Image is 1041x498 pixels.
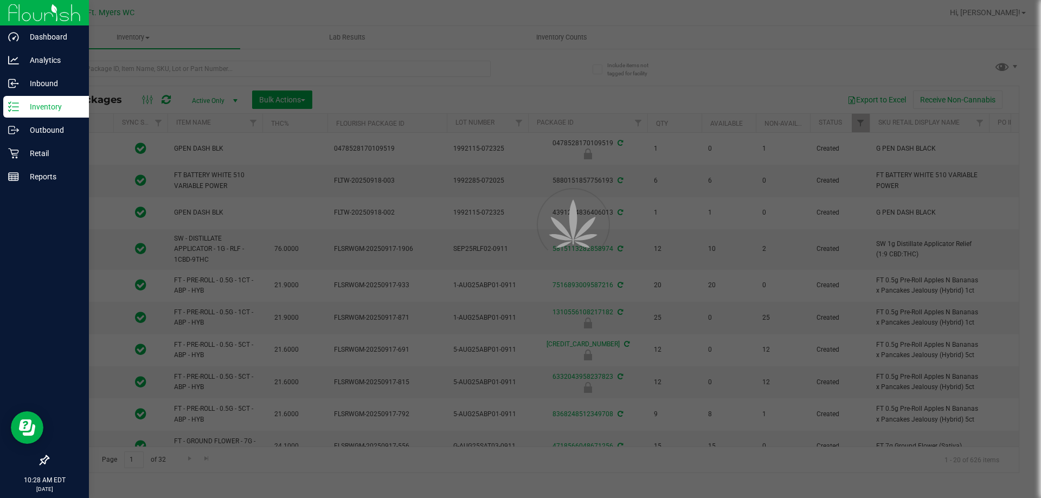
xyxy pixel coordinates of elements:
[11,411,43,444] iframe: Resource center
[19,124,84,137] p: Outbound
[5,485,84,493] p: [DATE]
[19,170,84,183] p: Reports
[19,77,84,90] p: Inbound
[8,55,19,66] inline-svg: Analytics
[8,78,19,89] inline-svg: Inbound
[19,30,84,43] p: Dashboard
[8,125,19,135] inline-svg: Outbound
[19,147,84,160] p: Retail
[8,148,19,159] inline-svg: Retail
[19,54,84,67] p: Analytics
[8,101,19,112] inline-svg: Inventory
[8,31,19,42] inline-svg: Dashboard
[8,171,19,182] inline-svg: Reports
[5,475,84,485] p: 10:28 AM EDT
[19,100,84,113] p: Inventory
